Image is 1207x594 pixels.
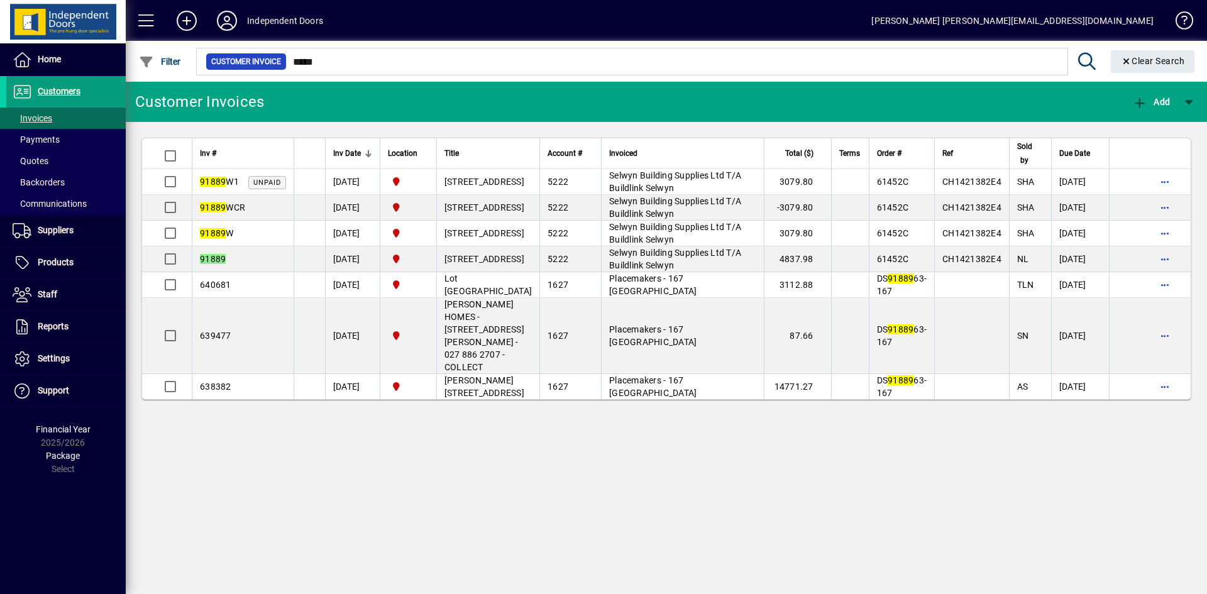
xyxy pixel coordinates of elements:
span: DS 63-167 [877,324,927,347]
span: Placemakers - 167 [GEOGRAPHIC_DATA] [609,324,697,347]
span: Due Date [1059,146,1090,160]
span: Unpaid [253,179,281,187]
span: Customer Invoice [211,55,281,68]
div: Account # [548,146,593,160]
span: Sold by [1017,140,1032,167]
span: Selwyn Building Supplies Ltd T/A Buildlink Selwyn [609,170,741,193]
span: 61452C [877,202,909,212]
span: Lot [GEOGRAPHIC_DATA] [444,273,532,296]
span: Package [46,451,80,461]
span: Order # [877,146,901,160]
span: Suppliers [38,225,74,235]
a: Staff [6,279,126,311]
a: Invoices [6,107,126,129]
span: Christchurch [388,226,429,240]
span: [PERSON_NAME] HOMES - [STREET_ADDRESS][PERSON_NAME] - 027 886 2707 - COLLECT [444,299,524,372]
span: 61452C [877,254,909,264]
em: 91889 [200,202,226,212]
button: Clear [1111,50,1195,73]
span: TLN [1017,280,1034,290]
span: Title [444,146,459,160]
span: 5222 [548,202,568,212]
td: [DATE] [325,169,380,195]
span: SN [1017,331,1029,341]
span: CH1421382E4 [942,254,1001,264]
a: Quotes [6,150,126,172]
a: Suppliers [6,215,126,246]
span: Christchurch [388,252,429,266]
span: Customers [38,86,80,96]
td: [DATE] [1051,298,1109,374]
span: Filter [139,57,181,67]
div: Order # [877,146,927,160]
button: Add [167,9,207,32]
td: 3079.80 [764,169,830,195]
span: Payments [13,135,60,145]
button: Profile [207,9,247,32]
span: 639477 [200,331,231,341]
button: More options [1155,275,1175,295]
a: Products [6,247,126,278]
span: Inv # [200,146,216,160]
button: More options [1155,377,1175,397]
td: [DATE] [1051,221,1109,246]
div: [PERSON_NAME] [PERSON_NAME][EMAIL_ADDRESS][DOMAIN_NAME] [871,11,1154,31]
span: 61452C [877,228,909,238]
button: Add [1129,91,1173,113]
span: Invoices [13,113,52,123]
span: CH1421382E4 [942,202,1001,212]
td: [DATE] [1051,246,1109,272]
em: 91889 [888,375,913,385]
span: DS 63-167 [877,273,927,296]
span: Quotes [13,156,48,166]
span: Backorders [13,177,65,187]
span: Selwyn Building Supplies Ltd T/A Buildlink Selwyn [609,196,741,219]
span: 5222 [548,228,568,238]
div: Customer Invoices [135,92,264,112]
span: Home [38,54,61,64]
span: Communications [13,199,87,209]
span: NL [1017,254,1029,264]
span: 5222 [548,177,568,187]
span: Inv Date [333,146,361,160]
span: Ref [942,146,953,160]
span: CH1421382E4 [942,228,1001,238]
span: SHA [1017,228,1035,238]
span: Support [38,385,69,395]
td: 3112.88 [764,272,830,298]
div: Inv # [200,146,286,160]
span: [PERSON_NAME] [STREET_ADDRESS] [444,375,524,398]
span: 5222 [548,254,568,264]
td: [DATE] [325,298,380,374]
td: 3079.80 [764,221,830,246]
td: [DATE] [1051,374,1109,399]
span: Terms [839,146,860,160]
span: DS 63-167 [877,375,927,398]
span: CH1421382E4 [942,177,1001,187]
td: [DATE] [325,374,380,399]
div: Due Date [1059,146,1101,160]
em: 91889 [200,228,226,238]
span: [STREET_ADDRESS] [444,202,524,212]
span: Products [38,257,74,267]
em: 91889 [200,177,226,187]
span: 1627 [548,331,568,341]
span: [STREET_ADDRESS] [444,177,524,187]
button: More options [1155,172,1175,192]
span: Settings [38,353,70,363]
div: Title [444,146,532,160]
td: -3079.80 [764,195,830,221]
span: Clear Search [1121,56,1185,66]
span: Location [388,146,417,160]
a: Settings [6,343,126,375]
span: Staff [38,289,57,299]
button: Filter [136,50,184,73]
a: Support [6,375,126,407]
button: More options [1155,197,1175,217]
span: [STREET_ADDRESS] [444,254,524,264]
span: Placemakers - 167 [GEOGRAPHIC_DATA] [609,273,697,296]
div: Ref [942,146,1001,160]
em: 91889 [888,273,913,283]
a: Knowledge Base [1166,3,1191,43]
span: Christchurch [388,278,429,292]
